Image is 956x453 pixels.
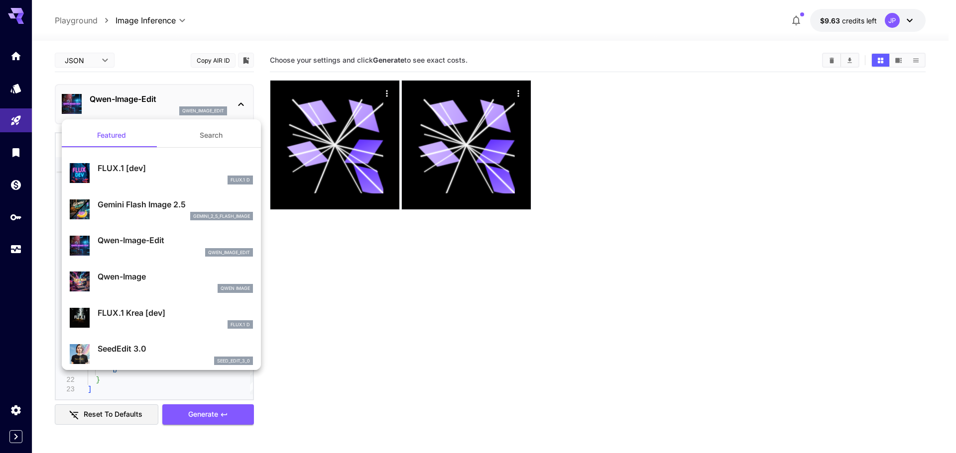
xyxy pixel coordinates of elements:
p: Qwen-Image [98,271,253,282]
p: SeedEdit 3.0 [98,343,253,355]
div: Qwen-Image-Editqwen_image_edit [70,230,253,261]
p: Qwen Image [221,285,250,292]
button: Search [161,123,261,147]
p: FLUX.1 [dev] [98,162,253,174]
p: qwen_image_edit [208,249,250,256]
div: FLUX.1 Krea [dev]FLUX.1 D [70,303,253,333]
p: FLUX.1 D [231,177,250,183]
p: Gemini Flash Image 2.5 [98,198,253,210]
p: seed_edit_3_0 [217,358,250,364]
p: Qwen-Image-Edit [98,234,253,246]
button: Featured [62,123,161,147]
div: FLUX.1 [dev]FLUX.1 D [70,158,253,188]
p: gemini_2_5_flash_image [193,213,250,220]
div: SeedEdit 3.0seed_edit_3_0 [70,339,253,369]
p: FLUX.1 Krea [dev] [98,307,253,319]
div: Gemini Flash Image 2.5gemini_2_5_flash_image [70,194,253,225]
div: Qwen-ImageQwen Image [70,267,253,297]
p: FLUX.1 D [231,321,250,328]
